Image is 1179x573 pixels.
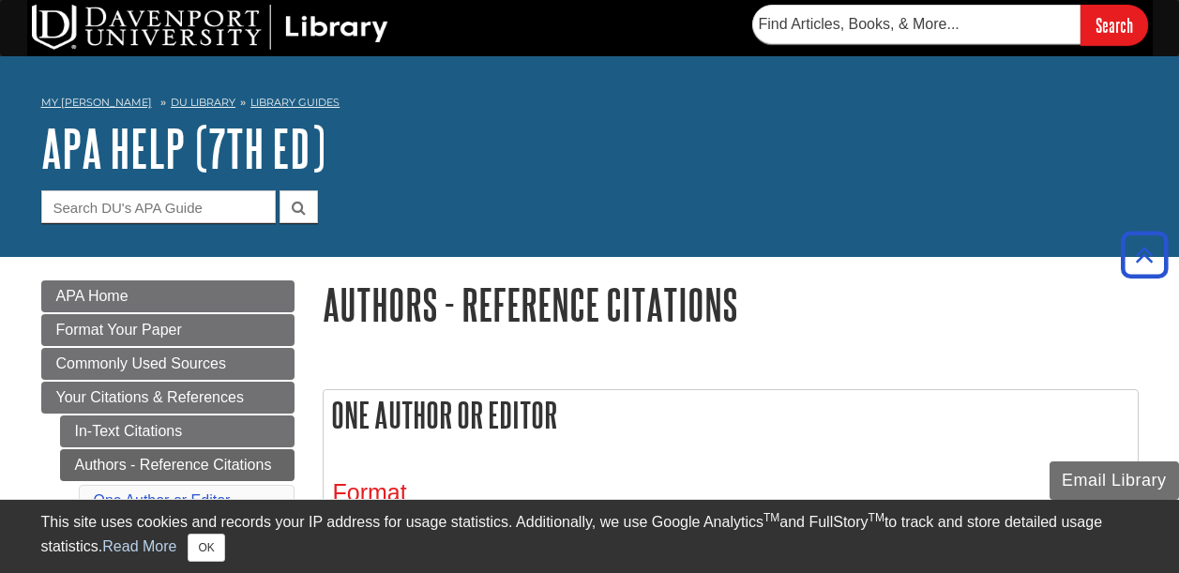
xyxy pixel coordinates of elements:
[333,479,1128,506] h3: Format
[56,355,226,371] span: Commonly Used Sources
[324,390,1138,440] h2: One Author or Editor
[41,95,152,111] a: My [PERSON_NAME]
[60,415,295,447] a: In-Text Citations
[41,119,325,177] a: APA Help (7th Ed)
[56,288,128,304] span: APA Home
[41,511,1139,562] div: This site uses cookies and records your IP address for usage statistics. Additionally, we use Goo...
[41,280,295,312] a: APA Home
[60,449,295,481] a: Authors - Reference Citations
[763,511,779,524] sup: TM
[102,538,176,554] a: Read More
[869,511,884,524] sup: TM
[752,5,1148,45] form: Searches DU Library's articles, books, and more
[41,314,295,346] a: Format Your Paper
[56,389,244,405] span: Your Citations & References
[1081,5,1148,45] input: Search
[56,322,182,338] span: Format Your Paper
[323,280,1139,328] h1: Authors - Reference Citations
[250,96,340,109] a: Library Guides
[752,5,1081,44] input: Find Articles, Books, & More...
[94,492,231,508] a: One Author or Editor
[41,190,276,223] input: Search DU's APA Guide
[171,96,235,109] a: DU Library
[32,5,388,50] img: DU Library
[1114,242,1174,267] a: Back to Top
[41,90,1139,120] nav: breadcrumb
[188,534,224,562] button: Close
[41,348,295,380] a: Commonly Used Sources
[41,382,295,414] a: Your Citations & References
[1050,461,1179,500] button: Email Library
